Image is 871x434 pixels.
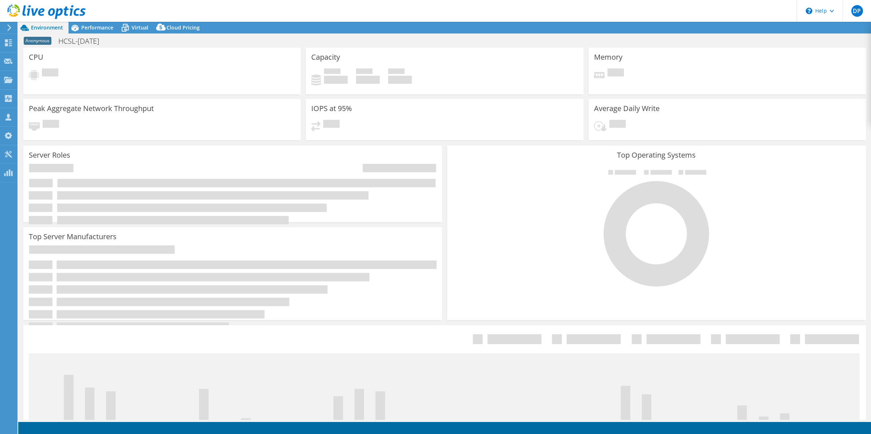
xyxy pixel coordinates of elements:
[608,68,624,78] span: Pending
[388,68,405,76] span: Total
[453,151,860,159] h3: Top Operating Systems
[29,53,43,61] h3: CPU
[324,68,340,76] span: Used
[43,120,59,130] span: Pending
[388,76,412,84] h4: 0 GiB
[806,8,812,14] svg: \n
[55,37,110,45] h1: HCSL-[DATE]
[311,53,340,61] h3: Capacity
[356,76,380,84] h4: 0 GiB
[29,233,117,241] h3: Top Server Manufacturers
[81,24,113,31] span: Performance
[356,68,372,76] span: Free
[323,120,340,130] span: Pending
[42,68,58,78] span: Pending
[594,53,622,61] h3: Memory
[167,24,200,31] span: Cloud Pricing
[594,104,660,113] h3: Average Daily Write
[24,37,51,45] span: Anonymous
[29,104,154,113] h3: Peak Aggregate Network Throughput
[132,24,148,31] span: Virtual
[29,151,70,159] h3: Server Roles
[31,24,63,31] span: Environment
[324,76,348,84] h4: 0 GiB
[851,5,863,17] span: DP
[609,120,626,130] span: Pending
[311,104,352,113] h3: IOPS at 95%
